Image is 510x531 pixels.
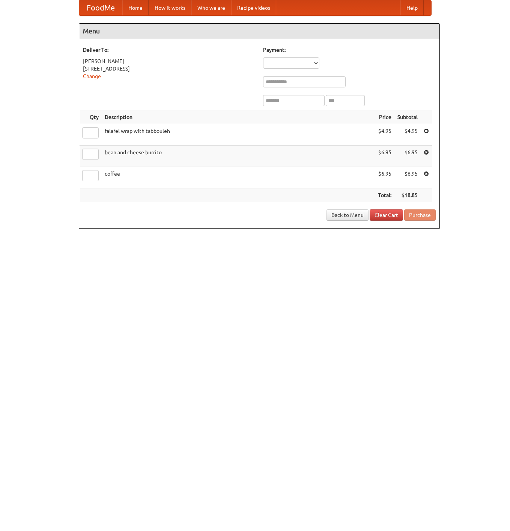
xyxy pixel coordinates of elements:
[375,146,394,167] td: $6.95
[102,110,375,124] th: Description
[375,188,394,202] th: Total:
[400,0,424,15] a: Help
[375,110,394,124] th: Price
[79,24,439,39] h4: Menu
[394,188,421,202] th: $18.85
[83,65,256,72] div: [STREET_ADDRESS]
[79,0,122,15] a: FoodMe
[102,146,375,167] td: bean and cheese burrito
[122,0,149,15] a: Home
[394,146,421,167] td: $6.95
[83,73,101,79] a: Change
[394,167,421,188] td: $6.95
[102,167,375,188] td: coffee
[370,209,403,221] a: Clear Cart
[375,167,394,188] td: $6.95
[263,46,436,54] h5: Payment:
[231,0,276,15] a: Recipe videos
[394,124,421,146] td: $4.95
[79,110,102,124] th: Qty
[326,209,369,221] a: Back to Menu
[394,110,421,124] th: Subtotal
[102,124,375,146] td: falafel wrap with tabbouleh
[83,46,256,54] h5: Deliver To:
[375,124,394,146] td: $4.95
[83,57,256,65] div: [PERSON_NAME]
[191,0,231,15] a: Who we are
[149,0,191,15] a: How it works
[404,209,436,221] button: Purchase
